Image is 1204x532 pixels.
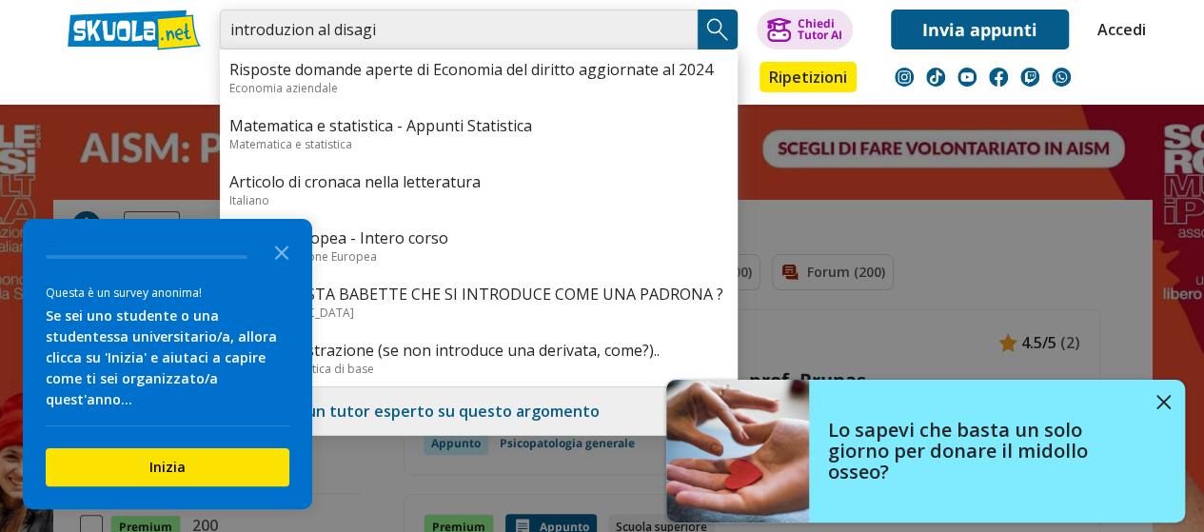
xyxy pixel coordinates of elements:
img: youtube [957,68,977,87]
img: Cerca appunti, riassunti o versioni [703,15,732,44]
a: Matematica e statistica - Appunti Statistica [229,115,728,136]
a: Aiuto dimostrazione (se non introduce una derivata, come?).. [229,340,728,361]
div: Diritto dell'Unione Europea [229,248,728,265]
div: Chiedi Tutor AI [797,18,841,41]
div: Matematica e statistica [229,136,728,152]
div: Analisi matematica di base [229,361,728,377]
a: Unione Europea - Intero corso [229,227,728,248]
button: Search Button [698,10,738,49]
a: Articolo di cronaca nella letteratura [229,171,728,192]
img: WhatsApp [1052,68,1071,87]
a: Accedi [1097,10,1137,49]
img: facebook [989,68,1008,87]
h4: Lo sapevi che basta un solo giorno per donare il midollo osseo? [828,420,1142,483]
input: Cerca appunti, riassunti o versioni [220,10,698,49]
img: tiktok [926,68,945,87]
a: Appunti [215,62,301,96]
a: Trova un tutor esperto su questo argomento [259,401,600,422]
div: Economia aziendale [229,80,728,96]
a: Risposte domande aperte di Economia del diritto aggiornate al 2024 [229,59,728,80]
a: Ripetizioni [760,62,857,92]
div: Survey [23,219,312,509]
button: Close the survey [263,232,301,270]
img: twitch [1020,68,1039,87]
div: [DEMOGRAPHIC_DATA] [229,305,728,321]
button: ChiediTutor AI [757,10,853,49]
a: Invia appunti [891,10,1069,49]
div: Se sei uno studente o una studentessa universitario/a, allora clicca su 'Inizia' e aiutaci a capi... [46,305,289,410]
a: CHI E' QUESTA BABETTE CHE SI INTRODUCE COME UNA PADRONA ? [229,284,728,305]
div: Questa è un survey anonima! [46,284,289,302]
img: close [1156,395,1171,409]
img: instagram [895,68,914,87]
a: Lo sapevi che basta un solo giorno per donare il midollo osseo? [666,380,1185,522]
button: Inizia [46,448,289,486]
div: Italiano [229,192,728,208]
